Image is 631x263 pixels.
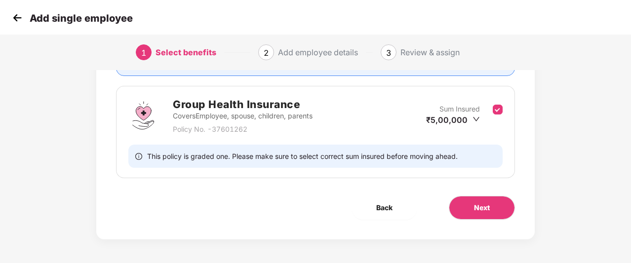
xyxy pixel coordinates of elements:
[264,48,269,58] span: 2
[173,111,313,121] p: Covers Employee, spouse, children, parents
[173,124,313,135] p: Policy No. - 37601262
[449,196,515,220] button: Next
[426,114,480,125] div: ₹5,00,000
[439,104,480,114] p: Sum Insured
[376,202,393,213] span: Back
[474,202,490,213] span: Next
[400,44,460,60] div: Review & assign
[386,48,391,58] span: 3
[10,10,25,25] img: svg+xml;base64,PHN2ZyB4bWxucz0iaHR0cDovL3d3dy53My5vcmcvMjAwMC9zdmciIHdpZHRoPSIzMCIgaGVpZ2h0PSIzMC...
[147,151,458,161] span: This policy is graded one. Please make sure to select correct sum insured before moving ahead.
[30,12,133,24] p: Add single employee
[352,196,417,220] button: Back
[128,101,158,130] img: svg+xml;base64,PHN2ZyBpZD0iR3JvdXBfSGVhbHRoX0luc3VyYW5jZSIgZGF0YS1uYW1lPSJHcm91cCBIZWFsdGggSW5zdX...
[173,96,313,113] h2: Group Health Insurance
[278,44,358,60] div: Add employee details
[141,48,146,58] span: 1
[156,44,216,60] div: Select benefits
[135,151,142,161] span: info-circle
[473,115,480,123] span: down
